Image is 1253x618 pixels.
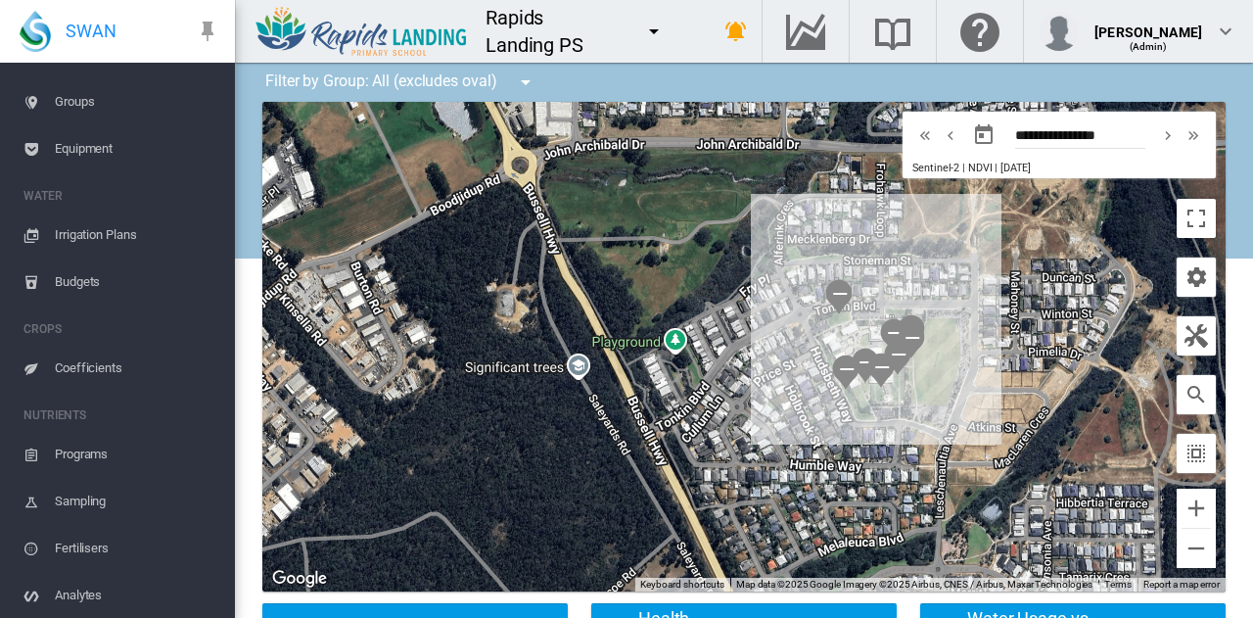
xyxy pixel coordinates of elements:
[23,180,219,212] span: WATER
[1094,15,1202,34] div: [PERSON_NAME]
[1183,123,1204,147] md-icon: icon-chevron-double-right
[940,123,961,147] md-icon: icon-chevron-left
[1184,265,1208,289] md-icon: icon-cog
[486,4,633,59] div: Rapids Landing PS
[1157,123,1179,147] md-icon: icon-chevron-right
[880,318,907,354] div: NDVI: L04_SHA
[912,123,938,147] button: icon-chevron-double-left
[912,162,992,174] span: Sentinel-2 | NDVI
[1214,20,1237,43] md-icon: icon-chevron-down
[1177,258,1216,297] button: icon-cog
[55,78,219,125] span: Groups
[852,348,879,383] div: NDVI: L09_SHA
[251,63,551,102] div: Filter by Group: All (excludes oval)
[717,12,756,51] button: icon-bell-ring
[23,400,219,431] span: NUTRIENTS
[782,20,829,43] md-icon: Go to the Data Hub
[1184,383,1208,406] md-icon: icon-magnify
[938,123,963,147] button: icon-chevron-left
[1181,123,1206,147] button: icon-chevron-double-right
[55,125,219,172] span: Equipment
[884,340,911,375] div: NDVI: L05_SHA
[1177,489,1216,528] button: Zoom in
[995,162,1030,174] span: | [DATE]
[55,525,219,572] span: Fertilisers
[1177,375,1216,414] button: icon-magnify
[514,71,537,94] md-icon: icon-menu-down
[898,323,925,358] div: NDVI: L03_SHA
[825,279,853,314] div: NDVI: L12_SHA
[20,11,51,52] img: SWAN-Landscape-Logo-Colour-drop.png
[898,314,925,350] div: NDVI: L02_SHA
[55,259,219,306] span: Budgets
[1184,442,1208,465] md-icon: icon-select-all
[1155,123,1181,147] button: icon-chevron-right
[869,20,916,43] md-icon: Search the knowledge base
[1040,12,1079,51] img: profile.jpg
[1177,529,1216,568] button: Zoom out
[634,12,673,51] button: icon-menu-down
[55,345,219,392] span: Coefficients
[736,579,1092,590] span: Map data ©2025 Google Imagery ©2025 Airbus, CNES / Airbus, Maxar Technologies
[267,566,332,592] img: Google
[964,116,1003,155] button: md-calendar
[1177,199,1216,238] button: Toggle fullscreen view
[1104,579,1132,590] a: Terms
[642,20,666,43] md-icon: icon-menu-down
[867,353,895,388] div: NDVI: L08_SHA
[832,355,859,390] div: NDVI: L10_SHA
[1177,434,1216,473] button: icon-select-all
[1143,579,1220,590] a: Report a map error
[23,313,219,345] span: CROPS
[255,7,466,56] img: kHNpA0xHyYcAAAAASUVORK5CYII=
[640,578,724,592] button: Keyboard shortcuts
[196,20,219,43] md-icon: icon-pin
[66,19,116,43] span: SWAN
[724,20,748,43] md-icon: icon-bell-ring
[55,478,219,525] span: Sampling
[506,63,545,102] button: icon-menu-down
[914,123,936,147] md-icon: icon-chevron-double-left
[267,566,332,592] a: Open this area in Google Maps (opens a new window)
[55,212,219,259] span: Irrigation Plans
[55,431,219,478] span: Programs
[1130,41,1168,52] span: (Admin)
[956,20,1003,43] md-icon: Click here for help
